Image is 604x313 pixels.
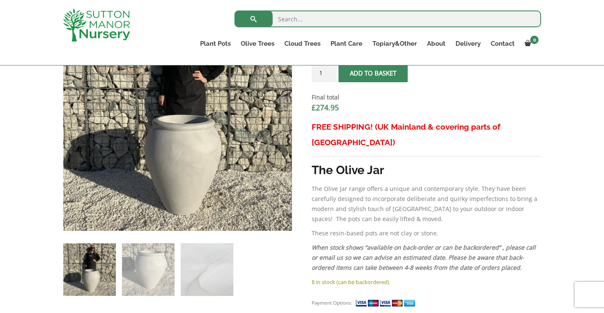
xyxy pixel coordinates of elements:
[234,10,541,27] input: Search...
[63,8,130,42] img: logo
[236,38,279,50] a: Olive Trees
[312,119,541,150] h3: FREE SHIPPING! (UK Mainland & covering parts of [GEOGRAPHIC_DATA])
[312,92,541,102] dt: Final total
[312,277,541,287] p: 8 in stock (can be backordered)
[422,38,450,50] a: About
[325,38,367,50] a: Plant Care
[195,38,236,50] a: Plant Pots
[312,102,339,112] bdi: 274.95
[181,243,233,296] img: The Olive Jar / Vase Colour Grey Stone - Image 3
[312,300,352,306] small: Payment Options:
[312,102,316,112] span: £
[122,243,174,296] img: The Olive Jar / Vase Colour Grey Stone - Image 2
[530,36,539,44] span: 0
[312,184,541,224] p: The Olive Jar range offers a unique and contemporary style. They have been carefully designed to ...
[312,163,384,177] strong: The Olive Jar
[312,228,541,238] p: These resin-based pots are not clay or stone.
[450,38,486,50] a: Delivery
[312,63,337,82] input: Product quantity
[520,38,541,50] a: 0
[367,38,422,50] a: Topiary&Other
[338,63,408,82] button: Add to basket
[486,38,520,50] a: Contact
[279,38,325,50] a: Cloud Trees
[63,243,116,296] img: The Olive Jar / Vase Colour Grey Stone
[355,299,418,308] img: payment supported
[312,243,536,271] em: When stock shows “available on back-order or can be backordered” , please call or email us so we ...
